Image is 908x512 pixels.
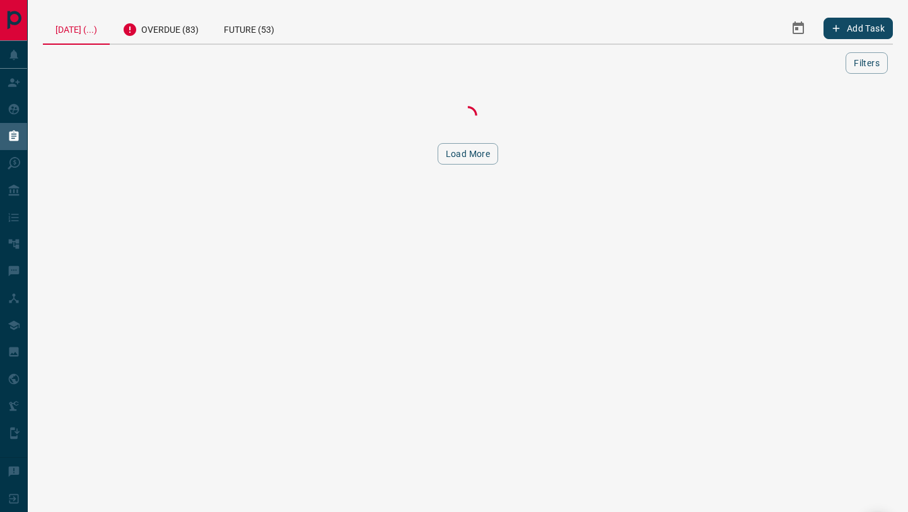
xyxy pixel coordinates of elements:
[824,18,893,39] button: Add Task
[783,13,813,44] button: Select Date Range
[43,13,110,45] div: [DATE] (...)
[846,52,888,74] button: Filters
[211,13,287,44] div: Future (53)
[110,13,211,44] div: Overdue (83)
[405,103,531,128] div: Loading
[438,143,499,165] button: Load More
